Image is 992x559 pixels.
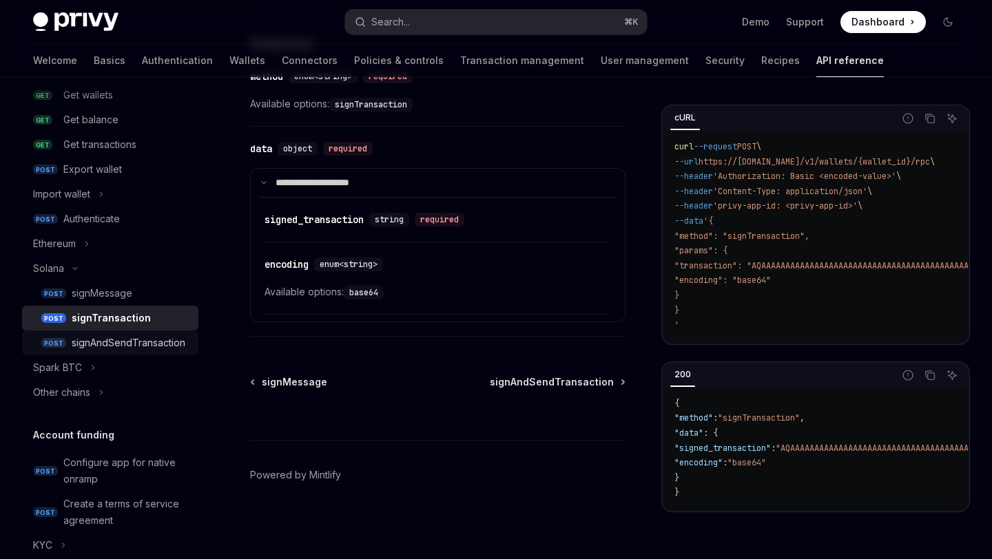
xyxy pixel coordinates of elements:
span: } [674,472,679,483]
span: "method": "signTransaction", [674,231,809,242]
span: \ [896,171,901,182]
span: POST [737,141,756,152]
span: "signed_transaction" [674,443,771,454]
span: } [674,305,679,316]
span: ⌘ K [624,17,639,28]
a: Policies & controls [354,44,444,77]
span: POST [33,214,58,224]
a: Support [786,15,824,29]
span: : [713,412,718,423]
div: Export wallet [63,161,122,178]
div: Create a terms of service agreement [63,496,190,529]
button: Toggle dark mode [937,11,959,33]
span: signMessage [262,375,327,389]
span: 'privy-app-id: <privy-app-id>' [713,200,858,211]
button: Toggle Solana section [22,256,198,281]
div: Solana [33,260,64,277]
button: Report incorrect code [899,109,917,127]
a: POSTsignAndSendTransaction [22,330,198,355]
div: cURL [670,109,700,126]
img: dark logo [33,12,118,32]
span: Available options: [250,96,626,112]
button: Toggle KYC section [22,533,198,558]
button: Open search [345,10,646,34]
div: required [415,213,464,226]
a: GETGet transactions [22,132,198,157]
button: Toggle Ethereum section [22,231,198,256]
div: Other chains [33,384,90,401]
span: --request [694,141,737,152]
span: : [771,443,776,454]
button: Toggle Import wallet section [22,182,198,207]
span: POST [41,338,66,348]
span: "signTransaction" [718,412,800,423]
span: : [723,457,727,468]
button: Toggle Spark BTC section [22,355,198,380]
span: Dashboard [851,15,905,29]
span: 'Authorization: Basic <encoded-value>' [713,171,896,182]
div: 200 [670,366,695,383]
span: '{ [703,215,713,226]
a: Wallets [229,44,265,77]
div: required [323,142,373,156]
div: data [250,142,272,156]
a: Transaction management [460,44,584,77]
span: POST [33,165,58,175]
span: \ [858,200,862,211]
span: } [674,290,679,301]
div: Import wallet [33,186,90,202]
span: "params": { [674,245,727,256]
a: POSTCreate a terms of service agreement [22,492,198,533]
button: Ask AI [943,109,961,127]
button: Ask AI [943,366,961,384]
span: } [674,487,679,498]
button: Toggle Other chains section [22,380,198,405]
div: signMessage [72,285,132,302]
a: signMessage [251,375,327,389]
span: Available options: [265,284,611,300]
div: Ethereum [33,235,76,252]
span: POST [33,507,58,518]
button: Copy the contents from the code block [921,366,939,384]
code: base64 [344,286,384,299]
span: { [674,398,679,409]
span: signAndSendTransaction [490,375,614,389]
h5: Account funding [33,427,114,443]
span: "method" [674,412,713,423]
a: API reference [816,44,884,77]
span: --data [674,215,703,226]
div: Authenticate [63,211,120,227]
span: enum<string> [320,259,378,270]
span: curl [674,141,694,152]
span: --header [674,171,713,182]
a: GETGet balance [22,107,198,132]
a: Powered by Mintlify [250,468,341,482]
a: POSTsignMessage [22,281,198,306]
span: POST [33,466,58,476]
span: "encoding" [674,457,723,468]
span: --header [674,186,713,197]
span: : { [703,428,718,439]
span: enum<string> [294,71,352,82]
span: POST [41,313,66,324]
button: Copy the contents from the code block [921,109,939,127]
a: Demo [742,15,769,29]
a: User management [601,44,689,77]
a: POSTsignTransaction [22,306,198,330]
div: Spark BTC [33,359,82,376]
div: signTransaction [72,310,151,326]
a: Dashboard [840,11,926,33]
span: object [283,143,312,154]
span: ' [674,319,679,330]
a: POSTConfigure app for native onramp [22,450,198,492]
span: --url [674,156,699,167]
a: POSTAuthenticate [22,207,198,231]
span: string [375,214,404,225]
div: signed_transaction [265,213,364,226]
a: Security [705,44,745,77]
button: Report incorrect code [899,366,917,384]
span: --header [674,200,713,211]
div: Get balance [63,112,118,128]
a: Recipes [761,44,800,77]
span: GET [33,115,52,125]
